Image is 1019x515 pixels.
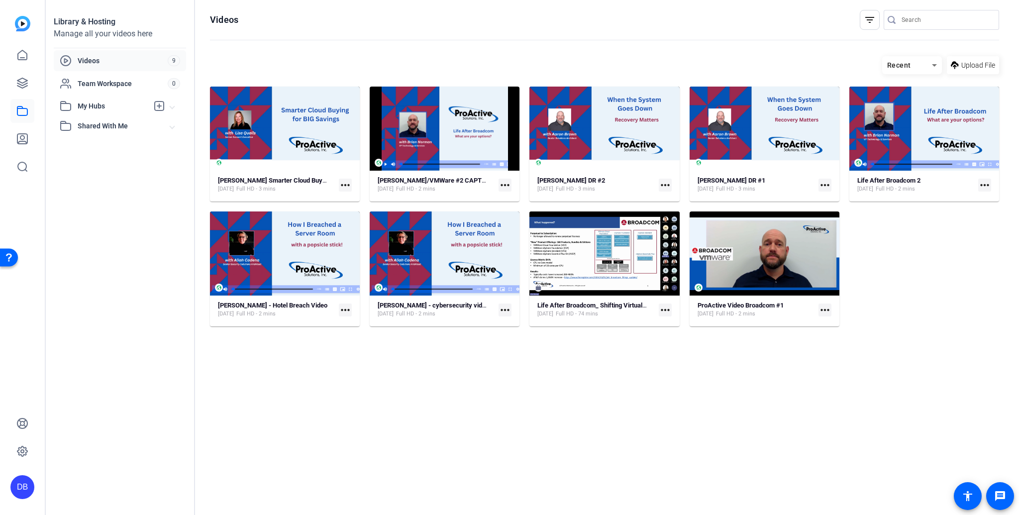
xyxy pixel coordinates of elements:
[378,302,495,318] a: [PERSON_NAME] - cybersecurity video 1 CAPTIONS[DATE]Full HD - 2 mins
[698,177,815,193] a: [PERSON_NAME] DR #1[DATE]Full HD - 3 mins
[396,185,435,193] span: Full HD - 2 mins
[396,310,435,318] span: Full HD - 2 mins
[499,179,511,192] mat-icon: more_horiz
[857,185,873,193] span: [DATE]
[378,310,394,318] span: [DATE]
[218,177,331,184] strong: [PERSON_NAME] Smarter Cloud Buying
[54,116,186,136] mat-expansion-panel-header: Shared With Me
[698,177,765,184] strong: [PERSON_NAME] DR #1
[339,304,352,316] mat-icon: more_horiz
[962,490,974,502] mat-icon: accessibility
[10,475,34,499] div: DB
[716,310,755,318] span: Full HD - 2 mins
[818,304,831,316] mat-icon: more_horiz
[994,490,1006,502] mat-icon: message
[887,61,911,69] span: Recent
[698,185,713,193] span: [DATE]
[378,302,527,309] strong: [PERSON_NAME] - cybersecurity video 1 CAPTIONS
[857,177,974,193] a: Life After Broadcom 2[DATE]Full HD - 2 mins
[218,302,335,318] a: [PERSON_NAME] - Hotel Breach Video[DATE]Full HD - 2 mins
[218,177,335,193] a: [PERSON_NAME] Smarter Cloud Buying[DATE]Full HD - 3 mins
[54,96,186,116] mat-expansion-panel-header: My Hubs
[698,310,713,318] span: [DATE]
[236,310,276,318] span: Full HD - 2 mins
[78,121,170,131] span: Shared With Me
[659,179,672,192] mat-icon: more_horiz
[378,177,495,193] a: [PERSON_NAME]/VMWare #2 CAPTIONS[DATE]Full HD - 2 mins
[218,185,234,193] span: [DATE]
[218,302,327,309] strong: [PERSON_NAME] - Hotel Breach Video
[499,304,511,316] mat-icon: more_horiz
[857,177,920,184] strong: Life After Broadcom 2
[537,177,605,184] strong: [PERSON_NAME] DR #2
[556,185,595,193] span: Full HD - 3 mins
[168,55,180,66] span: 9
[876,185,915,193] span: Full HD - 2 mins
[210,14,238,26] h1: Videos
[78,56,168,66] span: Videos
[168,78,180,89] span: 0
[78,101,148,111] span: My Hubs
[698,302,815,318] a: ProActive Video Broadcom #1[DATE]Full HD - 2 mins
[54,28,186,40] div: Manage all your videos here
[537,302,654,318] a: Life After Broadcom_ Shifting Virtualization Strategies Webinar-20241004_100221-Meeting Recording...
[698,302,784,309] strong: ProActive Video Broadcom #1
[54,16,186,28] div: Library & Hosting
[947,56,999,74] button: Upload File
[978,179,991,192] mat-icon: more_horiz
[378,185,394,193] span: [DATE]
[378,177,497,184] strong: [PERSON_NAME]/VMWare #2 CAPTIONS
[236,185,276,193] span: Full HD - 3 mins
[218,310,234,318] span: [DATE]
[716,185,755,193] span: Full HD - 3 mins
[537,302,827,309] strong: Life After Broadcom_ Shifting Virtualization Strategies Webinar-20241004_100221-Meeting Recording
[78,79,168,89] span: Team Workspace
[537,177,654,193] a: [PERSON_NAME] DR #2[DATE]Full HD - 3 mins
[864,14,876,26] mat-icon: filter_list
[818,179,831,192] mat-icon: more_horiz
[339,179,352,192] mat-icon: more_horiz
[537,310,553,318] span: [DATE]
[961,60,995,71] span: Upload File
[659,304,672,316] mat-icon: more_horiz
[15,16,30,31] img: blue-gradient.svg
[537,185,553,193] span: [DATE]
[556,310,598,318] span: Full HD - 74 mins
[902,14,991,26] input: Search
